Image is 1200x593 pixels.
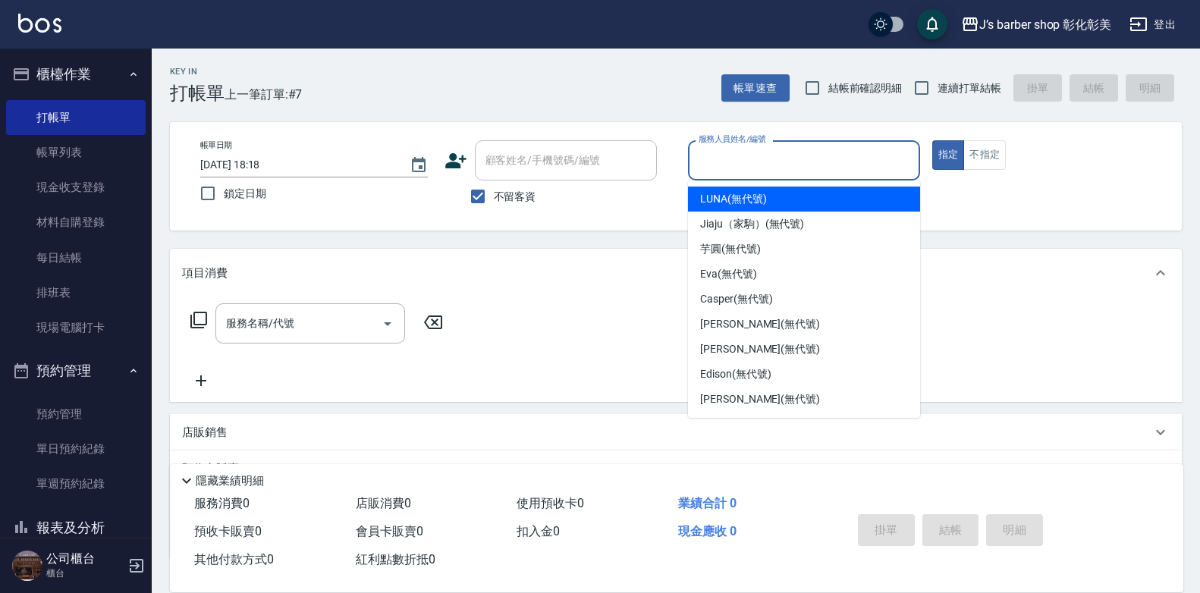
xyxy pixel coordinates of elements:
span: 預收卡販賣 0 [194,524,262,538]
a: 打帳單 [6,100,146,135]
a: 排班表 [6,275,146,310]
div: 項目消費 [170,249,1182,297]
div: J’s barber shop 彰化彰美 [979,15,1111,34]
span: [PERSON_NAME] (無代號) [700,341,820,357]
a: 材料自購登錄 [6,205,146,240]
button: 帳單速查 [721,74,790,102]
button: 登出 [1123,11,1182,39]
span: 使用預收卡 0 [517,496,584,510]
button: 報表及分析 [6,508,146,548]
span: 會員卡販賣 0 [356,524,423,538]
button: save [917,9,947,39]
a: 單日預約紀錄 [6,431,146,466]
span: 上一筆訂單:#7 [225,85,303,104]
img: Person [12,551,42,581]
div: 店販銷售 [170,414,1182,450]
a: 單週預約紀錄 [6,466,146,501]
button: Open [375,312,400,336]
span: 鎖定日期 [224,186,266,202]
span: Eva (無代號) [700,266,757,282]
span: 其他付款方式 0 [194,552,274,566]
span: 結帳前確認明細 [828,80,903,96]
a: 帳單列表 [6,135,146,170]
button: 櫃檯作業 [6,55,146,94]
span: 服務消費 0 [194,496,250,510]
img: Logo [18,14,61,33]
span: LUNA (無代號) [700,191,767,207]
a: 預約管理 [6,397,146,431]
span: 芋圓 (無代號) [700,241,761,257]
p: 櫃台 [46,566,124,580]
span: 紅利點數折抵 0 [356,552,435,566]
button: 預約管理 [6,351,146,391]
button: J’s barber shop 彰化彰美 [955,9,1117,40]
input: YYYY/MM/DD hh:mm [200,152,394,177]
p: 店販銷售 [182,425,228,441]
button: 指定 [932,140,965,170]
p: 項目消費 [182,265,228,281]
h3: 打帳單 [170,83,225,104]
button: 不指定 [963,140,1006,170]
button: Choose date, selected date is 2025-08-11 [401,147,437,184]
span: 不留客資 [494,189,536,205]
label: 帳單日期 [200,140,232,151]
a: 現場電腦打卡 [6,310,146,345]
p: 預收卡販賣 [182,461,239,477]
label: 服務人員姓名/編號 [699,133,765,145]
div: 預收卡販賣 [170,450,1182,487]
span: 店販消費 0 [356,496,411,510]
span: Jiaju（家駒） (無代號) [700,216,804,232]
span: 業績合計 0 [678,496,737,510]
h5: 公司櫃台 [46,551,124,566]
span: 扣入金 0 [517,524,560,538]
span: Edison (無代號) [700,366,771,382]
span: 連續打單結帳 [938,80,1001,96]
a: 現金收支登錄 [6,170,146,205]
span: [PERSON_NAME] (無代號) [700,316,820,332]
h2: Key In [170,67,225,77]
a: 每日結帳 [6,240,146,275]
span: Casper (無代號) [700,291,772,307]
p: 隱藏業績明細 [196,473,264,489]
span: 現金應收 0 [678,524,737,538]
span: [PERSON_NAME] (無代號) [700,391,820,407]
